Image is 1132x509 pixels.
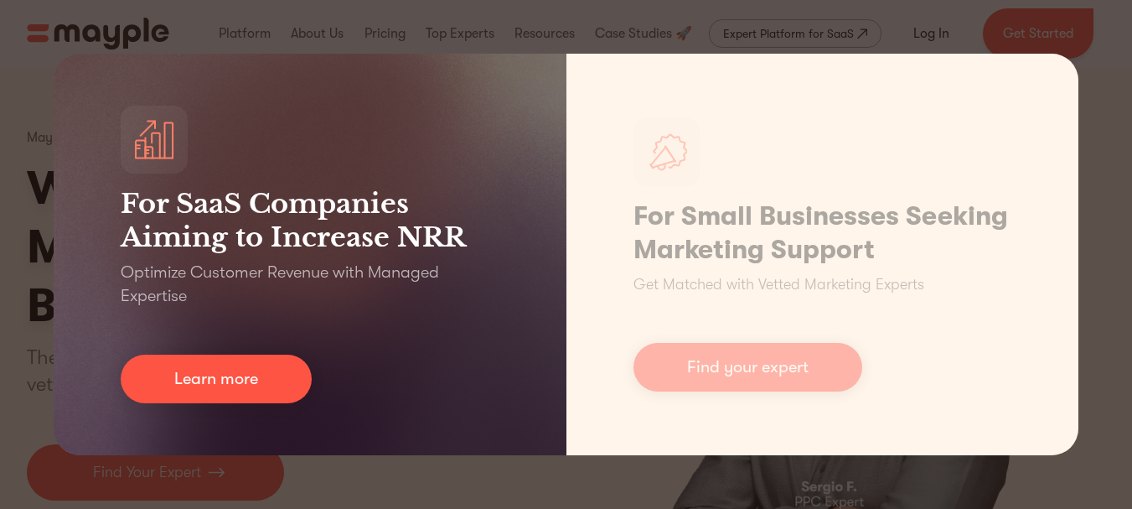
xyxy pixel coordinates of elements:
p: Get Matched with Vetted Marketing Experts [633,273,924,296]
h1: For Small Businesses Seeking Marketing Support [633,200,1012,267]
a: Learn more [121,355,312,403]
a: Find your expert [633,343,862,392]
h3: For SaaS Companies Aiming to Increase NRR [121,187,499,254]
p: Optimize Customer Revenue with Managed Expertise [121,261,499,308]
